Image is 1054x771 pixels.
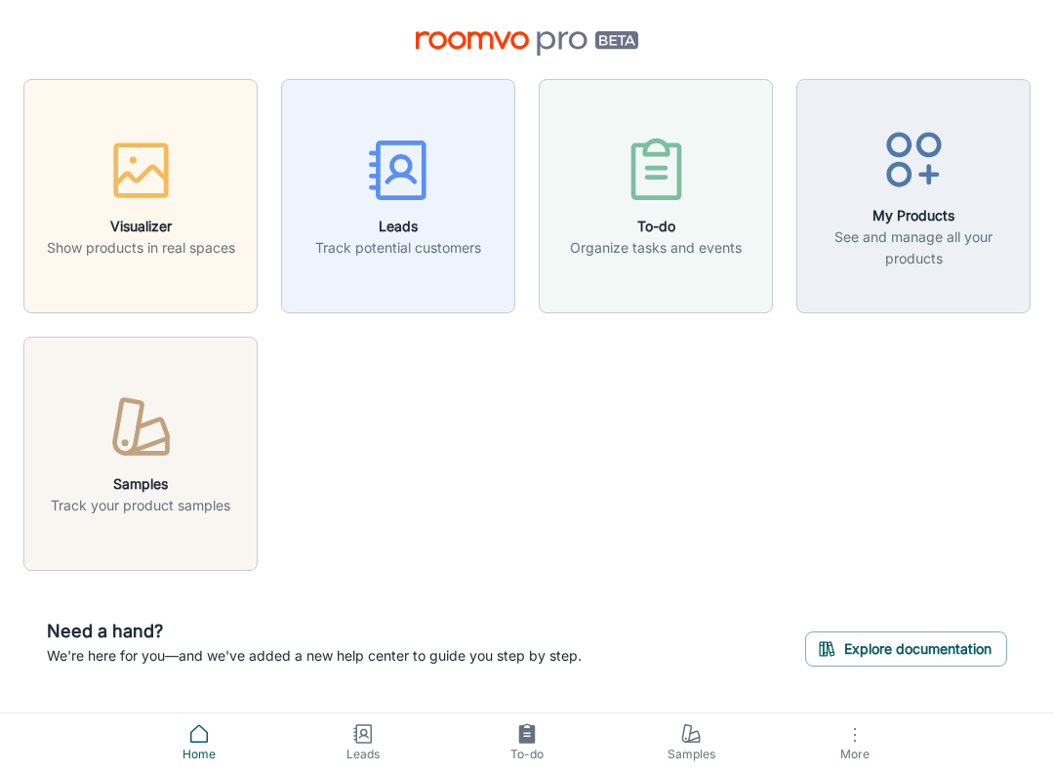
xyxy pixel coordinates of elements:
h6: Visualizer [47,216,235,237]
h6: Samples [51,473,230,495]
button: SamplesTrack your product samples [23,337,258,571]
button: To-doOrganize tasks and events [539,79,773,313]
p: Organize tasks and events [570,237,742,259]
h6: To-do [570,216,742,237]
p: We're here for you—and we've added a new help center to guide you step by step. [47,645,582,667]
button: VisualizerShow products in real spaces [23,79,258,313]
span: Leads [293,746,433,763]
img: Roomvo PRO Beta [416,31,639,56]
a: LeadsTrack potential customers [281,184,515,204]
button: My ProductsSee and manage all your products [796,79,1031,313]
h6: Leads [315,216,481,237]
a: Home [117,713,281,771]
a: Explore documentation [805,637,1007,657]
a: Samples [609,713,773,771]
span: To-do [457,746,597,763]
p: Track potential customers [315,237,481,259]
button: More [773,713,937,771]
p: Show products in real spaces [47,237,235,259]
span: Samples [621,746,761,763]
span: More [785,747,925,761]
h6: Need a hand? [47,618,582,645]
a: My ProductsSee and manage all your products [796,184,1031,204]
button: LeadsTrack potential customers [281,79,515,313]
p: See and manage all your products [809,226,1018,269]
a: To-do [445,713,609,771]
a: To-doOrganize tasks and events [539,184,773,204]
a: Leads [281,713,445,771]
p: Track your product samples [51,495,230,516]
a: SamplesTrack your product samples [23,442,258,462]
span: Home [129,746,269,763]
button: Explore documentation [805,631,1007,667]
h6: My Products [809,205,1018,226]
